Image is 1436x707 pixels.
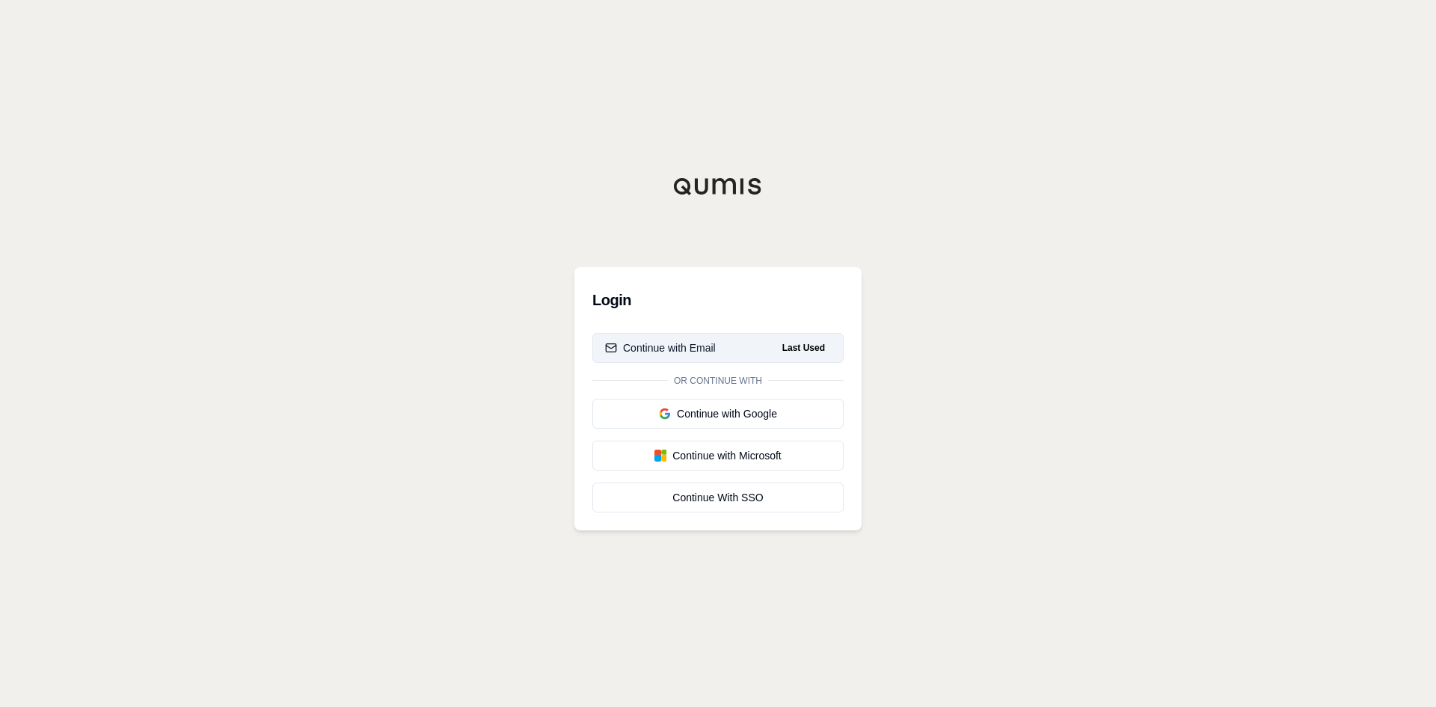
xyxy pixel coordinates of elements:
a: Continue With SSO [592,483,844,512]
div: Continue with Email [605,340,716,355]
div: Continue with Google [605,406,831,421]
div: Continue With SSO [605,490,831,505]
button: Continue with EmailLast Used [592,333,844,363]
button: Continue with Microsoft [592,441,844,471]
span: Last Used [776,339,831,357]
span: Or continue with [668,375,768,387]
h3: Login [592,285,844,315]
button: Continue with Google [592,399,844,429]
div: Continue with Microsoft [605,448,831,463]
img: Qumis [673,177,763,195]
